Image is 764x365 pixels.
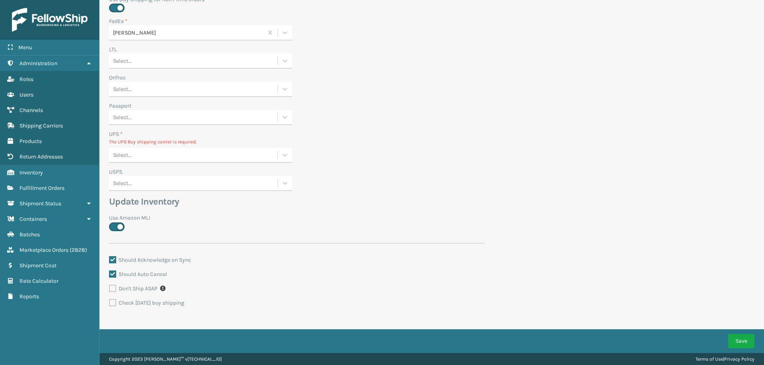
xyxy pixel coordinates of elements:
button: Save [728,334,754,348]
span: Inventory [19,169,43,176]
h3: Update Inventory [109,196,485,208]
span: Roles [19,76,33,83]
span: Batches [19,231,40,238]
a: Terms of Use [696,356,723,362]
img: logo [12,8,88,32]
span: Reports [19,293,39,300]
span: Rate Calculator [19,278,58,284]
span: Users [19,91,33,98]
a: Privacy Policy [724,356,754,362]
div: Select... [113,57,132,65]
div: Select... [113,85,132,93]
span: Channels [19,107,43,114]
span: Menu [18,44,32,51]
div: Select... [113,179,132,187]
span: Return Addresses [19,153,63,160]
label: USPS [109,168,122,176]
span: Shipment Status [19,200,61,207]
label: Should Acknowledge on Sync [109,257,191,263]
span: Shipping Carriers [19,122,63,129]
label: Use Amazon MLI [109,214,485,222]
label: Check [DATE] buy shipping [109,299,184,306]
label: OnTrac [109,73,126,82]
span: Fulfillment Orders [19,185,64,191]
label: Don't Ship ASAP [109,285,158,292]
span: Administration [19,60,57,67]
p: Copyright 2023 [PERSON_NAME]™ v [TECHNICAL_ID] [109,353,222,365]
label: LTL [109,45,117,54]
div: Select... [113,151,132,159]
label: FedEx [109,17,127,25]
span: Products [19,138,42,145]
label: Passport [109,102,131,110]
span: ( 2828 ) [70,247,87,253]
div: | [696,353,754,365]
span: Marketplace Orders [19,247,68,253]
span: Shipment Cost [19,262,57,269]
span: Containers [19,216,47,222]
p: The UPS Buy shipping carrier is required. [109,138,292,145]
label: Should Auto Cancel [109,271,167,278]
label: UPS [109,130,123,138]
div: [PERSON_NAME] [113,29,264,37]
div: Select... [113,113,132,122]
